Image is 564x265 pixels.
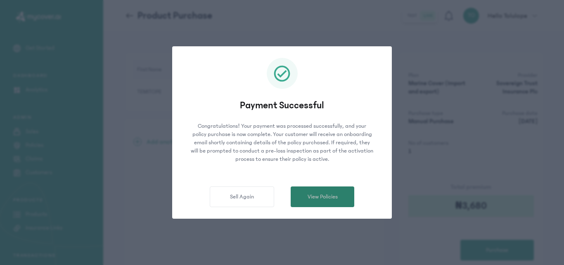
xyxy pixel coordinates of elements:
[184,99,380,112] p: Payment Successful
[308,193,338,201] span: View Policies
[291,186,354,207] button: View Policies
[210,186,274,207] button: Sell Again
[184,122,380,163] p: Congratulations! Your payment was processed successfully, and your policy purchase is now complet...
[230,193,254,201] span: Sell Again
